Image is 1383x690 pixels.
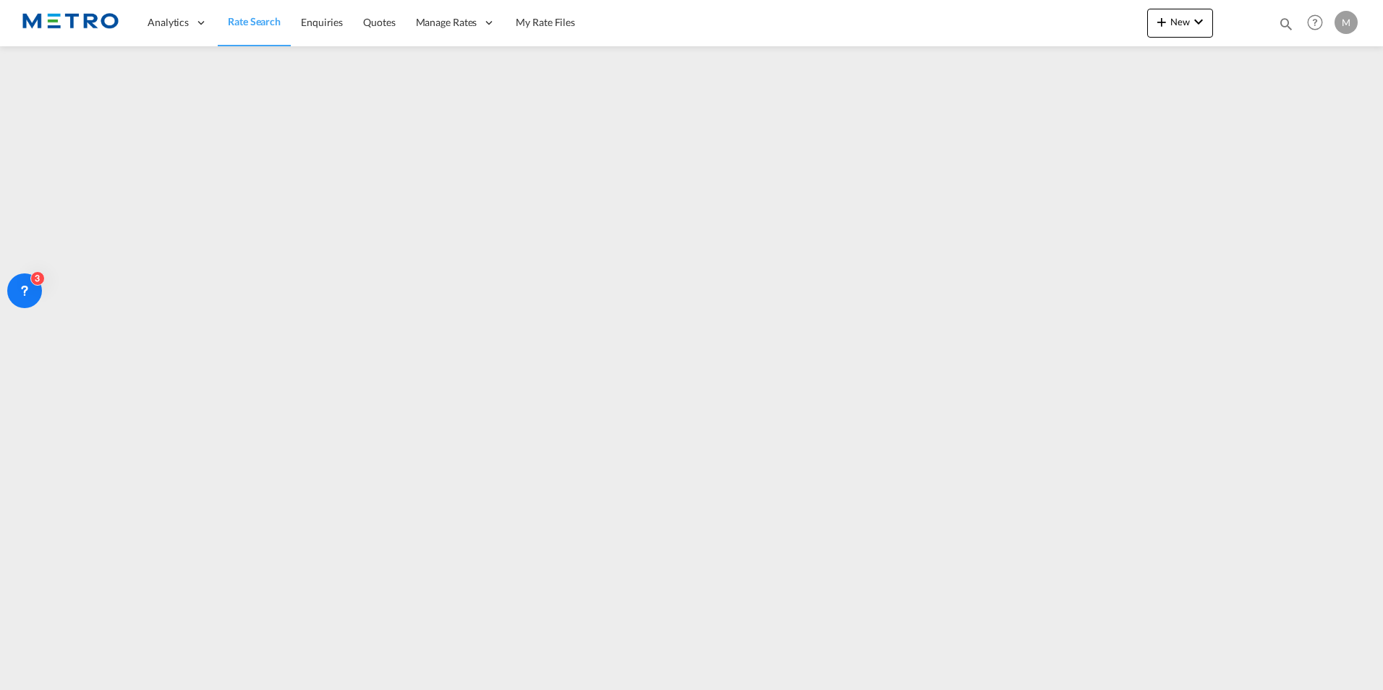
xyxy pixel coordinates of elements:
md-icon: icon-chevron-down [1190,13,1207,30]
button: icon-plus 400-fgNewicon-chevron-down [1147,9,1213,38]
span: Enquiries [301,16,343,28]
div: M [1335,11,1358,34]
div: Help [1303,10,1335,36]
span: New [1153,16,1207,27]
div: icon-magnify [1278,16,1294,38]
span: Rate Search [228,15,281,27]
span: Analytics [148,15,189,30]
span: Help [1303,10,1327,35]
md-icon: icon-plus 400-fg [1153,13,1170,30]
span: Quotes [363,16,395,28]
md-icon: icon-magnify [1278,16,1294,32]
span: Manage Rates [416,15,477,30]
img: 25181f208a6c11efa6aa1bf80d4cef53.png [22,7,119,39]
span: My Rate Files [516,16,575,28]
